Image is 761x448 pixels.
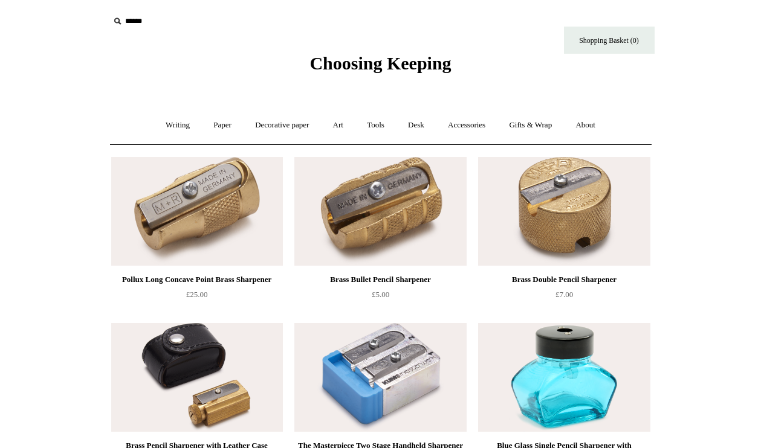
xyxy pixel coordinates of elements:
a: Pollux Long Concave Point Brass Sharpener £25.00 [111,272,283,322]
a: Tools [356,109,395,141]
a: Writing [155,109,201,141]
img: Blue Glass Single Pencil Sharpener with Reservoir [478,323,650,432]
a: Brass Double Pencil Sharpener Brass Double Pencil Sharpener [478,157,650,266]
a: Paper [202,109,242,141]
a: The Masterpiece Two Stage Handheld Sharpener The Masterpiece Two Stage Handheld Sharpener [294,323,466,432]
a: Brass Double Pencil Sharpener £7.00 [478,272,650,322]
a: Brass Pencil Sharpener with Leather Case Brass Pencil Sharpener with Leather Case [111,323,283,432]
span: £7.00 [555,290,573,299]
img: Brass Double Pencil Sharpener [478,157,650,266]
a: About [565,109,606,141]
a: Decorative paper [244,109,320,141]
a: Brass Bullet Pencil Sharpener Brass Bullet Pencil Sharpener [294,157,466,266]
a: Pollux Long Concave Point Brass Sharpener Pollux Long Concave Point Brass Sharpener [111,157,283,266]
img: The Masterpiece Two Stage Handheld Sharpener [294,323,466,432]
a: Gifts & Wrap [498,109,563,141]
a: Accessories [437,109,496,141]
div: Brass Bullet Pencil Sharpener [297,272,463,287]
span: £25.00 [186,290,208,299]
img: Brass Bullet Pencil Sharpener [294,157,466,266]
a: Desk [397,109,435,141]
div: Brass Double Pencil Sharpener [481,272,647,287]
a: Brass Bullet Pencil Sharpener £5.00 [294,272,466,322]
img: Brass Pencil Sharpener with Leather Case [111,323,283,432]
a: Shopping Basket (0) [564,27,655,54]
span: Choosing Keeping [309,53,451,73]
a: Art [322,109,354,141]
a: Blue Glass Single Pencil Sharpener with Reservoir Blue Glass Single Pencil Sharpener with Reservoir [478,323,650,432]
span: £5.00 [372,290,389,299]
a: Choosing Keeping [309,63,451,71]
div: Pollux Long Concave Point Brass Sharpener [114,272,280,287]
img: Pollux Long Concave Point Brass Sharpener [111,157,283,266]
